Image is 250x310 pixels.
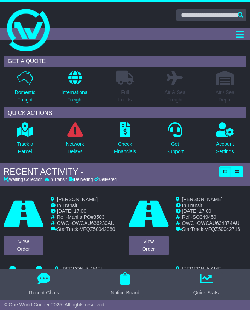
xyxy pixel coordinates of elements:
td: - [182,226,240,232]
button: Notice Board [106,272,144,297]
p: Full Loads [116,89,134,104]
button: Quick Stats [189,272,223,297]
div: Delivering [68,177,93,182]
button: Recent Chats [25,272,63,297]
span: © One World Courier 2025. All rights reserved. [4,302,106,308]
a: InternationalFreight [61,70,89,107]
span: [PERSON_NAME] [182,196,223,202]
span: In Transit [57,203,77,208]
span: Mahlia PO#3503 [68,214,104,220]
div: Quick Stats [193,289,219,297]
p: Domestic Freight [15,89,35,104]
div: Waiting Collection [4,177,43,182]
div: GET A QUOTE [4,56,246,67]
td: OWC - [182,220,240,226]
a: GetSupport [166,122,184,159]
td: Ref - [182,214,240,220]
div: RECENT ACTIVITY - [4,167,216,177]
a: Track aParcel [17,122,34,159]
p: Account Settings [216,140,234,155]
span: In Transit [182,203,203,208]
p: International Freight [62,89,89,104]
div: Delivered [94,177,117,182]
span: [DATE] 17:00 [182,208,211,214]
p: Air & Sea Freight [164,89,185,104]
p: Get Support [166,140,184,155]
div: Notice Board [111,289,139,297]
span: [PERSON_NAME] [182,266,223,272]
span: StarTrack [57,226,78,232]
span: SO349459 [193,214,216,220]
td: OWC - [57,220,115,226]
button: Toggle navigation [233,28,246,40]
a: AccountSettings [216,122,234,159]
span: VFQZ50042980 [80,226,115,232]
span: [DATE] 17:00 [57,208,86,214]
a: ViewOrder [4,236,43,255]
span: OWCAU634874AU [197,220,239,226]
p: Track a Parcel [17,140,33,155]
span: [PERSON_NAME] [57,196,98,202]
span: VFQZ50042716 [205,226,240,232]
a: CheckFinancials [114,122,136,159]
a: NetworkDelays [65,122,84,159]
span: OWCAU636230AU [72,220,115,226]
div: In Transit [43,177,68,182]
td: - [57,226,115,232]
span: [PERSON_NAME] [61,266,102,272]
div: Recent Chats [29,289,59,297]
div: QUICK ACTIONS [4,107,246,118]
a: ViewOrder [129,236,169,255]
p: Network Delays [66,140,84,155]
td: Ref - [57,214,115,220]
p: Check Financials [114,140,136,155]
a: DomesticFreight [14,70,36,107]
p: Air / Sea Depot [215,89,234,104]
span: StarTrack [182,226,203,232]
